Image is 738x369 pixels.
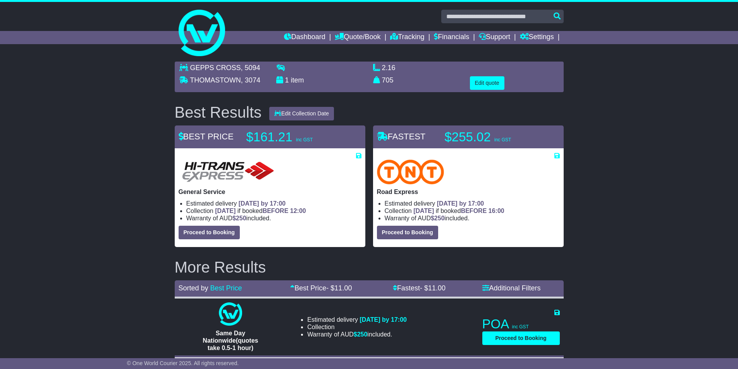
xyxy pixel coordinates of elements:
[239,200,286,207] span: [DATE] by 17:00
[307,323,407,331] li: Collection
[420,284,446,292] span: - $
[482,316,560,332] p: POA
[232,215,246,221] span: $
[385,200,560,207] li: Estimated delivery
[236,215,246,221] span: 250
[127,360,239,366] span: © One World Courier 2025. All rights reserved.
[179,132,234,141] span: BEST PRICE
[203,330,258,351] span: Same Day Nationwide(quotes take 0.5-1 hour)
[269,107,334,120] button: Edit Collection Date
[393,284,446,292] a: Fastest- $11.00
[190,76,241,84] span: THOMASTOWN
[246,129,343,145] p: $161.21
[215,208,236,214] span: [DATE]
[334,284,352,292] span: 11.00
[290,284,352,292] a: Best Price- $11.00
[219,302,242,326] img: One World Courier: Same Day Nationwide(quotes take 0.5-1 hour)
[175,259,564,276] h2: More Results
[179,160,278,184] img: HiTrans: General Service
[445,129,542,145] p: $255.02
[307,316,407,323] li: Estimated delivery
[431,215,445,221] span: $
[382,64,396,72] span: 2.16
[186,200,361,207] li: Estimated delivery
[179,284,208,292] span: Sorted by
[290,208,306,214] span: 12:00
[186,207,361,215] li: Collection
[210,284,242,292] a: Best Price
[179,226,240,239] button: Proceed to Booking
[186,215,361,222] li: Warranty of AUD included.
[434,31,469,44] a: Financials
[357,331,368,338] span: 250
[360,316,407,323] span: [DATE] by 17:00
[296,137,313,142] span: inc GST
[335,31,380,44] a: Quote/Book
[390,31,424,44] a: Tracking
[179,188,361,196] p: General Service
[377,226,438,239] button: Proceed to Booking
[377,160,444,184] img: TNT Domestic: Road Express
[263,208,289,214] span: BEFORE
[382,76,394,84] span: 705
[284,31,325,44] a: Dashboard
[434,215,445,221] span: 250
[479,31,510,44] a: Support
[377,188,560,196] p: Road Express
[307,331,407,338] li: Warranty of AUD included.
[241,76,260,84] span: , 3074
[171,104,266,121] div: Best Results
[354,331,368,338] span: $
[413,208,434,214] span: [DATE]
[241,64,260,72] span: , 5094
[377,132,426,141] span: FASTEST
[413,208,504,214] span: if booked
[428,284,446,292] span: 11.00
[470,76,504,90] button: Edit quote
[291,76,304,84] span: item
[385,215,560,222] li: Warranty of AUD included.
[215,208,306,214] span: if booked
[190,64,241,72] span: GEPPS CROSS
[482,331,560,345] button: Proceed to Booking
[494,137,511,142] span: inc GST
[512,324,529,330] span: inc GST
[482,284,541,292] a: Additional Filters
[520,31,554,44] a: Settings
[489,208,504,214] span: 16:00
[385,207,560,215] li: Collection
[285,76,289,84] span: 1
[437,200,484,207] span: [DATE] by 17:00
[461,208,487,214] span: BEFORE
[326,284,352,292] span: - $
